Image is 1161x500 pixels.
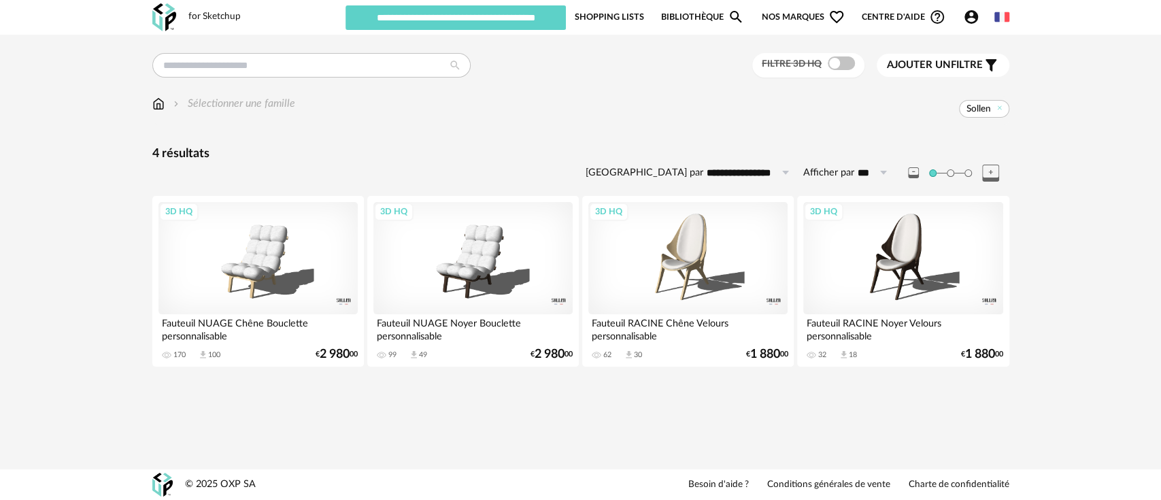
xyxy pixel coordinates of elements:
[185,478,256,491] div: © 2025 OXP SA
[862,9,945,25] span: Centre d'aideHelp Circle Outline icon
[909,479,1009,491] a: Charte de confidentialité
[634,350,642,360] div: 30
[661,4,744,30] a: BibliothèqueMagnify icon
[188,11,241,23] div: for Sketchup
[373,314,573,341] div: Fauteuil NUAGE Noyer Bouclette personnalisable
[728,9,744,25] span: Magnify icon
[374,203,414,220] div: 3D HQ
[624,350,634,360] span: Download icon
[994,10,1009,24] img: fr
[586,167,703,180] label: [GEOGRAPHIC_DATA] par
[762,59,822,69] span: Filtre 3D HQ
[582,196,794,367] a: 3D HQ Fauteuil RACINE Chêne Velours personnalisable 62 Download icon 30 €1 88000
[745,350,788,359] div: € 00
[966,103,991,115] span: Sollen
[419,350,427,360] div: 49
[367,196,579,367] a: 3D HQ Fauteuil NUAGE Noyer Bouclette personnalisable 99 Download icon 49 €2 98000
[198,350,208,360] span: Download icon
[152,3,176,31] img: OXP
[688,479,749,491] a: Besoin d'aide ?
[152,473,173,497] img: OXP
[173,350,186,360] div: 170
[409,350,419,360] span: Download icon
[171,96,182,112] img: svg+xml;base64,PHN2ZyB3aWR0aD0iMTYiIGhlaWdodD0iMTYiIHZpZXdCb3g9IjAgMCAxNiAxNiIgZmlsbD0ibm9uZSIgeG...
[159,203,199,220] div: 3D HQ
[575,4,644,30] a: Shopping Lists
[762,4,845,30] span: Nos marques
[531,350,573,359] div: € 00
[152,146,1009,162] div: 4 résultats
[849,350,857,360] div: 18
[320,350,350,359] span: 2 980
[797,196,1009,367] a: 3D HQ Fauteuil RACINE Noyer Velours personnalisable 32 Download icon 18 €1 88000
[929,9,945,25] span: Help Circle Outline icon
[887,60,951,70] span: Ajouter un
[767,479,890,491] a: Conditions générales de vente
[388,350,397,360] div: 99
[152,96,165,112] img: svg+xml;base64,PHN2ZyB3aWR0aD0iMTYiIGhlaWdodD0iMTciIHZpZXdCb3g9IjAgMCAxNiAxNyIgZmlsbD0ibm9uZSIgeG...
[818,350,826,360] div: 32
[152,196,365,367] a: 3D HQ Fauteuil NUAGE Chêne Bouclette personnalisable 170 Download icon 100 €2 98000
[963,9,979,25] span: Account Circle icon
[804,203,843,220] div: 3D HQ
[877,54,1009,77] button: Ajouter unfiltre Filter icon
[158,314,358,341] div: Fauteuil NUAGE Chêne Bouclette personnalisable
[316,350,358,359] div: € 00
[803,167,854,180] label: Afficher par
[535,350,565,359] span: 2 980
[171,96,295,112] div: Sélectionner une famille
[983,57,999,73] span: Filter icon
[208,350,220,360] div: 100
[588,314,788,341] div: Fauteuil RACINE Chêne Velours personnalisable
[828,9,845,25] span: Heart Outline icon
[963,9,986,25] span: Account Circle icon
[887,59,983,72] span: filtre
[750,350,779,359] span: 1 880
[803,314,1003,341] div: Fauteuil RACINE Noyer Velours personnalisable
[589,203,628,220] div: 3D HQ
[603,350,611,360] div: 62
[965,350,995,359] span: 1 880
[839,350,849,360] span: Download icon
[961,350,1003,359] div: € 00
